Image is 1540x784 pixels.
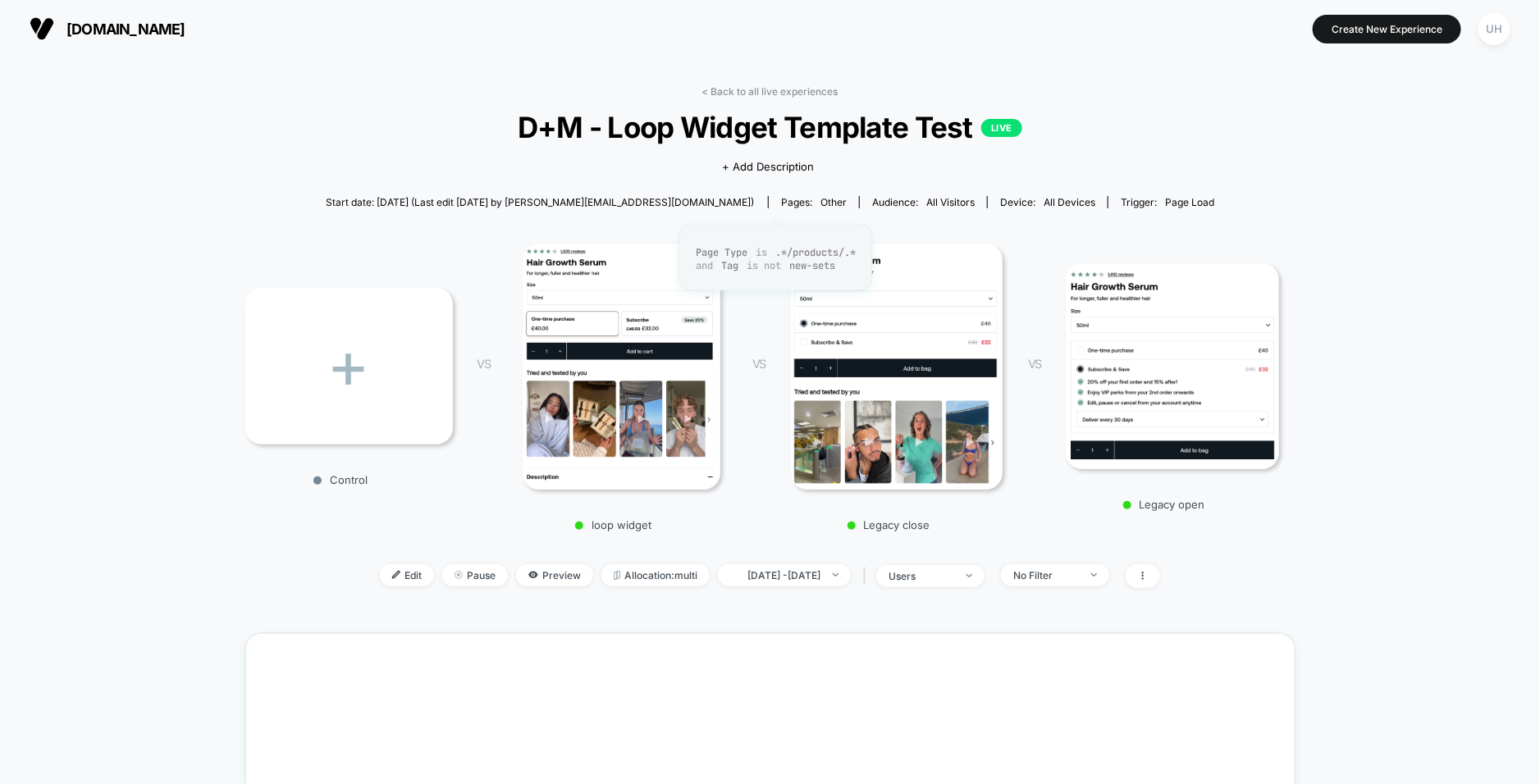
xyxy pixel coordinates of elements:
img: end [455,571,463,579]
span: new-sets [789,259,835,272]
span: Page Load [1165,196,1214,208]
span: VS [478,357,491,371]
span: other [820,196,847,208]
span: Tag [721,259,738,272]
img: end [966,574,972,577]
span: [DOMAIN_NAME] [66,21,185,38]
img: edit [392,571,400,579]
button: [DOMAIN_NAME] [25,16,190,42]
span: All Visitors [926,196,975,208]
div: UH [1478,13,1510,45]
span: D+M - Loop Widget Template Test [298,110,1243,144]
p: Legacy open [1058,498,1271,511]
span: Page Type [696,246,747,259]
img: end [1091,573,1097,577]
span: | [859,564,876,588]
span: Pause [442,564,508,586]
span: all devices [1044,196,1095,208]
div: Audience: [872,196,975,208]
button: UH [1474,12,1515,46]
img: Legacy open main [1066,263,1279,470]
div: + [245,288,453,444]
a: < Back to all live experiences [702,85,839,98]
span: VS [752,357,765,371]
img: rebalance [614,571,620,580]
div: users [889,570,954,582]
p: Legacy close [782,518,995,531]
div: No Filter [1013,569,1079,581]
img: loop widget main [523,244,720,490]
img: end [833,573,839,577]
span: [DATE] - [DATE] [718,564,851,586]
span: .*/products/.* [775,246,856,259]
span: is [756,246,767,259]
span: + Add Description [722,159,814,175]
span: Start date: [DATE] (Last edit [DATE] by [PERSON_NAME][EMAIL_ADDRESS][DOMAIN_NAME]) [326,196,754,208]
button: Create New Experience [1313,15,1461,43]
span: Edit [380,564,434,586]
p: Control [237,473,445,486]
p: loop widget [507,518,720,531]
span: Preview [516,564,593,586]
p: LIVE [981,119,1022,137]
span: Allocation: multi [601,564,710,586]
img: Legacy close main [791,244,1003,490]
div: Trigger: [1121,196,1214,208]
span: VS [1028,357,1041,371]
img: Visually logo [30,16,54,41]
span: and [696,259,713,272]
div: Pages: [781,196,847,208]
span: is not [747,259,781,272]
span: Device: [987,196,1108,208]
